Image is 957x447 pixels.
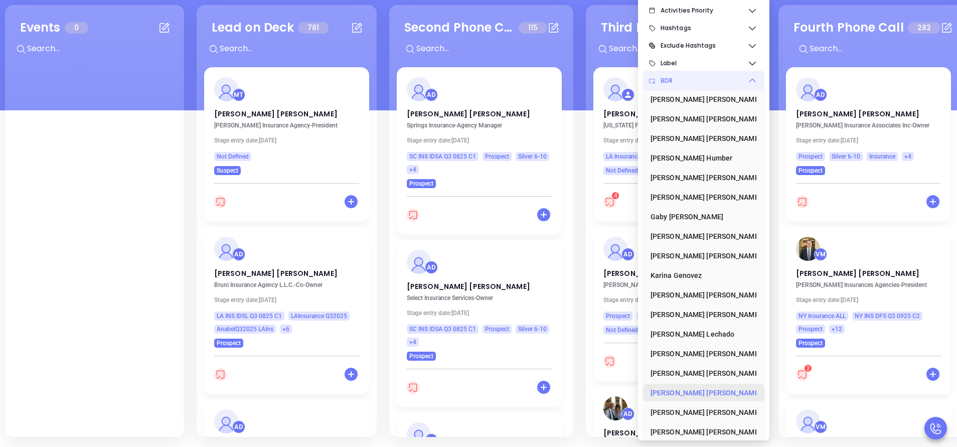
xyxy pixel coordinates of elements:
[593,67,758,175] a: profile [PERSON_NAME] [PERSON_NAME] [US_STATE] Farm Bureau Mutual Insurance Company, Inc-Vice Pre...
[786,227,951,348] a: profileVicky Mendoza[PERSON_NAME] [PERSON_NAME] [PERSON_NAME] Insurances Agencies-PresidentStage ...
[409,151,476,162] span: SC INS IDSA Q3 0825 C1
[204,67,369,227] div: profileMichael Tejada[PERSON_NAME] [PERSON_NAME] [PERSON_NAME] Insurance Agency-PresidentStage en...
[651,89,751,109] div: [PERSON_NAME] [PERSON_NAME]
[214,109,359,114] p: [PERSON_NAME] [PERSON_NAME]
[796,296,946,304] p: Mon 4/3/2023
[799,311,846,322] span: NY Insurance ALL
[407,422,431,446] img: profile
[603,237,627,261] img: profile
[799,151,823,162] span: Prospect
[651,246,751,266] div: [PERSON_NAME] [PERSON_NAME]
[397,240,566,412] div: profileAnabell Dominguez[PERSON_NAME] [PERSON_NAME] Select Insurance Services-OwnerStage entry da...
[603,296,754,304] p: Fri 8/1/2025
[204,67,369,175] a: profileMichael Tejada[PERSON_NAME] [PERSON_NAME] [PERSON_NAME] Insurance Agency-PresidentStage en...
[397,13,566,67] div: Second Phone Call115
[786,67,951,175] a: profileAnabell Dominguez[PERSON_NAME] [PERSON_NAME] [PERSON_NAME] Insurance Associates Inc-OwnerS...
[214,237,238,261] img: profile
[409,351,433,362] span: Prospect
[904,151,911,162] span: +4
[20,19,61,37] div: Events
[793,19,904,37] div: Fourth Phone Call
[593,67,758,227] div: profile [PERSON_NAME] [PERSON_NAME] [US_STATE] Farm Bureau Mutual Insurance Company, Inc-Vice Pre...
[217,165,238,176] span: Suspect
[214,296,365,304] p: Tue 6/11/2024
[397,67,562,188] a: profileAnabell Dominguez[PERSON_NAME] [PERSON_NAME] Springs Insurance-Agency ManagerStage entry d...
[651,109,751,129] div: [PERSON_NAME] [PERSON_NAME]
[606,311,630,322] span: Prospect
[661,71,747,91] span: BDR
[606,325,638,336] span: Not Defined
[214,122,365,129] p: MacLeish Insurance Agency - President
[291,311,347,322] span: LAInsurance Q32025
[908,22,940,34] span: 282
[832,151,860,162] span: Silver 6-10
[606,165,638,176] span: Not Defined
[425,433,438,446] div: Anabell Dominguez
[651,305,751,325] div: [PERSON_NAME] [PERSON_NAME]
[409,337,416,348] span: +4
[651,383,751,403] div: [PERSON_NAME] [PERSON_NAME]
[409,164,416,175] span: +4
[621,248,634,261] div: Anabell Dominguez
[651,148,751,168] div: [PERSON_NAME] Humber
[214,409,238,433] img: profile
[397,67,566,240] div: profileAnabell Dominguez[PERSON_NAME] [PERSON_NAME] Springs Insurance-Agency ManagerStage entry d...
[603,122,754,129] p: Louisiana Farm Bureau Mutual Insurance Company, Inc - Vice President, Sales, State Sales Manager
[407,250,431,274] img: profile
[651,285,751,305] div: [PERSON_NAME] [PERSON_NAME]
[407,294,557,302] p: Select Insurance Services - Owner
[217,324,273,335] span: AnabelQ32025 LAIns
[651,207,751,227] div: Gaby [PERSON_NAME]
[661,36,747,56] span: Exclude Hashtags
[855,311,920,322] span: NY INS DFS Q3 0925 C2
[519,22,547,34] span: 115
[796,409,820,433] img: profile
[214,137,365,144] p: Mon 7/17/2023
[651,226,751,246] div: [PERSON_NAME] [PERSON_NAME]
[13,13,177,67] div: Events0
[603,281,754,288] p: Hemly Insurance Group - Founder
[217,338,241,349] span: Prospect
[407,122,557,129] p: Springs Insurance - Agency Manager
[232,248,245,261] div: Anabell Dominguez
[796,281,946,288] p: Tompkins Insurances Agencies - President
[807,365,810,372] span: 2
[593,13,758,67] div: Third Phone Call181
[601,19,703,37] div: Third Phone Call
[214,281,365,288] p: Bruni Insurance Agency L.L.C. - Co-Owner
[518,324,547,335] span: Silver 6-10
[661,53,747,73] span: Label
[603,268,748,273] p: [PERSON_NAME] [PERSON_NAME]
[603,396,627,420] img: profile
[799,324,823,335] span: Prospect
[485,324,509,335] span: Prospect
[65,22,88,34] span: 0
[26,42,177,55] input: Search...
[217,311,282,322] span: LA INS IDSL Q3 0825 C1
[407,77,431,101] img: profile
[621,407,634,420] div: Anabell Dominguez
[407,137,557,144] p: Fri 8/8/2025
[661,18,747,38] span: Hashtags
[606,151,652,162] span: LA Insurance ALL
[814,88,827,101] div: Anabell Dominguez
[603,109,748,114] p: [PERSON_NAME] [PERSON_NAME]
[805,365,812,372] sup: 2
[651,187,751,207] div: [PERSON_NAME] [PERSON_NAME]
[298,22,329,34] span: 781
[397,240,562,361] a: profileAnabell Dominguez[PERSON_NAME] [PERSON_NAME] Select Insurance Services-OwnerStage entry da...
[661,1,747,21] span: Activities Priority
[409,324,476,335] span: SC INS IDSA Q3 0825 C1
[232,88,245,101] div: Michael Tejada
[204,13,369,67] div: Lead on Deck781
[796,109,941,114] p: [PERSON_NAME] [PERSON_NAME]
[651,168,751,188] div: [PERSON_NAME] [PERSON_NAME]
[407,310,557,317] p: Fri 8/8/2025
[796,77,820,101] img: profile
[518,151,547,162] span: Silver 6-10
[407,281,552,286] p: [PERSON_NAME] [PERSON_NAME]
[415,42,566,55] input: Search...
[217,151,249,162] span: Not Defined
[796,122,946,129] p: Davis Insurance Associates Inc - Owner
[204,227,369,348] a: profileAnabell Dominguez[PERSON_NAME] [PERSON_NAME] Bruni Insurance Agency L.L.C.-Co-OwnerStage e...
